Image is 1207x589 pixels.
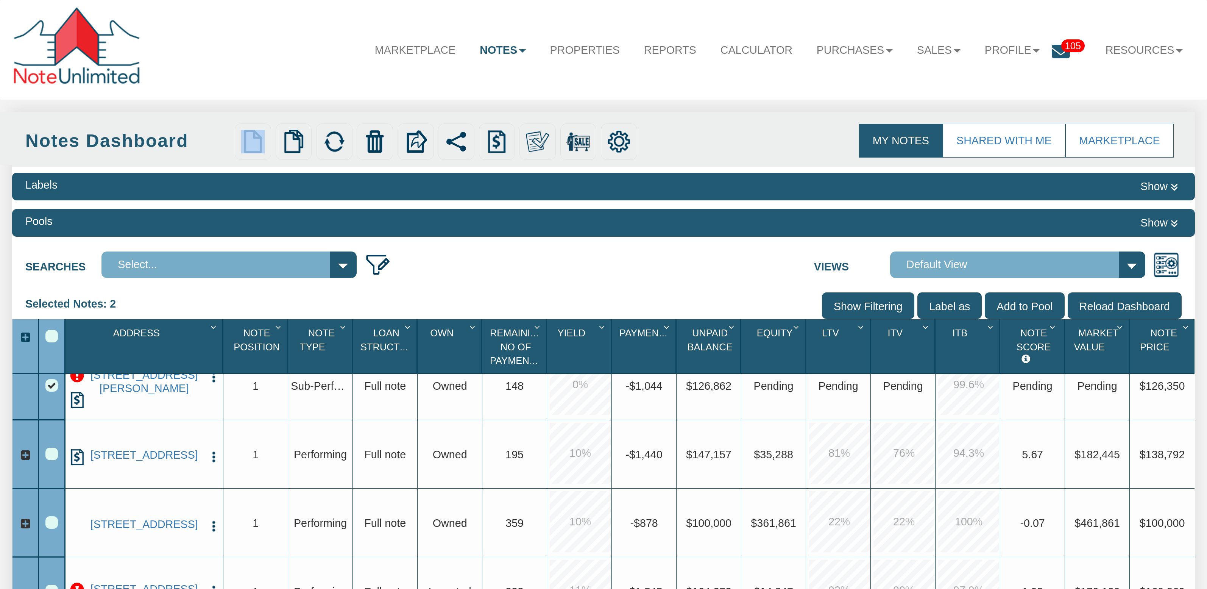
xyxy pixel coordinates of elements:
[45,516,58,529] div: Row 6, Row Selection Checkbox
[207,370,220,384] img: cell-menu.png
[364,448,406,461] span: Full note
[207,520,220,533] img: cell-menu.png
[855,319,869,334] div: Column Menu
[1133,322,1195,370] div: Note Price Sort None
[505,448,524,461] span: 195
[485,322,546,370] div: Sort None
[25,292,122,316] div: Selected Notes: 2
[744,322,805,370] div: Sort None
[538,34,632,66] a: Properties
[1052,34,1093,73] a: 105
[401,319,416,334] div: Column Menu
[607,130,631,153] img: settings.png
[282,130,306,153] img: copy.png
[873,491,934,552] div: 22.0
[433,517,467,529] span: Owned
[1140,328,1177,352] span: Note Price
[619,328,687,338] span: Payment(P&I)
[686,517,731,529] span: $100,000
[985,292,1064,319] input: Add to Pool
[874,322,934,370] div: Sort None
[1113,319,1128,334] div: Column Menu
[919,319,934,334] div: Column Menu
[69,322,222,370] div: Sort None
[938,423,999,484] div: 94.3
[1140,517,1185,529] span: $100,000
[69,392,86,408] img: history.png
[86,518,203,531] a: 3630 NW 4TH ST, MIAMI, FL, 33125
[686,448,731,461] span: $147,157
[632,34,708,66] a: Reports
[323,130,346,153] img: refresh.png
[364,517,406,529] span: Full note
[1179,319,1194,334] div: Column Menu
[253,380,259,392] span: 1
[1153,252,1179,278] img: views.png
[365,252,391,278] img: edit_filter_icon.png
[688,328,733,352] span: Unpaid Balance
[272,319,287,334] div: Column Menu
[207,450,220,464] img: cell-menu.png
[505,380,524,392] span: 148
[1003,322,1064,370] div: Sort None
[421,322,481,370] div: Own Sort None
[550,423,611,484] div: 10.0
[1093,34,1195,66] a: Resources
[421,322,481,370] div: Sort None
[25,214,53,229] div: Pools
[660,319,675,334] div: Column Menu
[550,322,611,370] div: Sort None
[25,128,231,154] div: Notes Dashboard
[757,328,793,338] span: Equity
[433,380,467,392] span: Owned
[526,130,549,153] img: make_own.png
[596,319,610,334] div: Column Menu
[531,319,546,334] div: Column Menu
[490,328,545,366] span: Remaining No Of Payments
[1003,322,1064,370] div: Note Score Sort None
[615,322,675,370] div: Payment(P&I) Sort None
[822,328,839,338] span: Ltv
[1133,322,1195,370] div: Sort None
[754,448,793,461] span: $35,288
[1061,39,1085,52] span: 105
[45,330,58,342] div: Select All
[809,322,870,370] div: Sort None
[819,380,858,392] span: No Data
[754,380,794,392] span: Pending
[294,517,347,529] span: Performing
[360,328,420,352] span: Loan Structure
[680,322,740,370] div: Sort None
[86,448,203,461] a: 563 Northgate Circle, New Braunfels, TX, 78130
[805,34,905,66] a: Purchases
[809,423,870,484] div: 81.0
[790,319,805,334] div: Column Menu
[207,448,220,464] button: Press to open the note menu
[550,491,611,552] div: 10.0
[241,130,265,153] img: new.png
[337,319,351,334] div: Column Menu
[973,34,1052,66] a: Profile
[444,130,468,153] img: share.svg
[291,322,352,370] div: Note Type Sort None
[905,34,973,66] a: Sales
[938,491,999,552] div: 100.0
[566,130,590,153] img: for_sale.png
[917,292,982,319] input: Label as
[1074,448,1120,461] span: $182,445
[113,328,160,338] span: Address
[1140,380,1185,392] span: $126,350
[86,369,203,395] a: 1301 MCKENZIE AVE, LOS ALTOS HLS, CA, 94024
[430,328,454,338] span: Own
[226,322,287,370] div: Sort None
[253,448,259,461] span: 1
[1046,319,1064,334] div: Column Menu
[1074,517,1120,529] span: $461,861
[744,322,805,370] div: Equity Sort None
[883,380,923,392] span: No Data
[630,517,658,529] span: -$878
[356,322,416,370] div: Loan Structure Sort None
[45,379,58,392] div: Row 3, Row Selection Checkbox
[814,252,890,275] label: Views
[207,518,220,533] button: Press to open the note menu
